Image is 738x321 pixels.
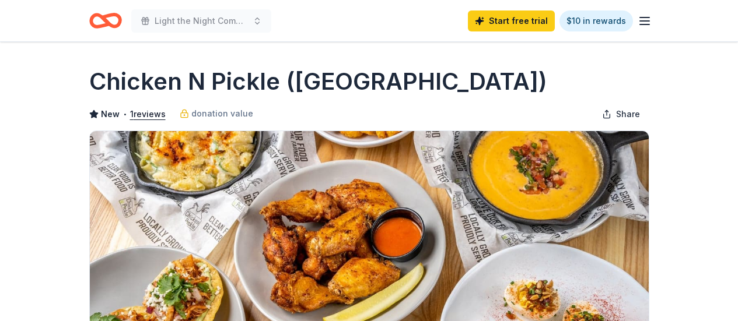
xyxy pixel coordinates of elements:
[155,14,248,28] span: Light the Night Community Outreach
[468,10,555,31] a: Start free trial
[131,9,271,33] button: Light the Night Community Outreach
[180,107,253,121] a: donation value
[191,107,253,121] span: donation value
[130,107,166,121] button: 1reviews
[101,107,120,121] span: New
[123,110,127,119] span: •
[89,65,547,98] h1: Chicken N Pickle ([GEOGRAPHIC_DATA])
[593,103,649,126] button: Share
[616,107,640,121] span: Share
[89,7,122,34] a: Home
[559,10,633,31] a: $10 in rewards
